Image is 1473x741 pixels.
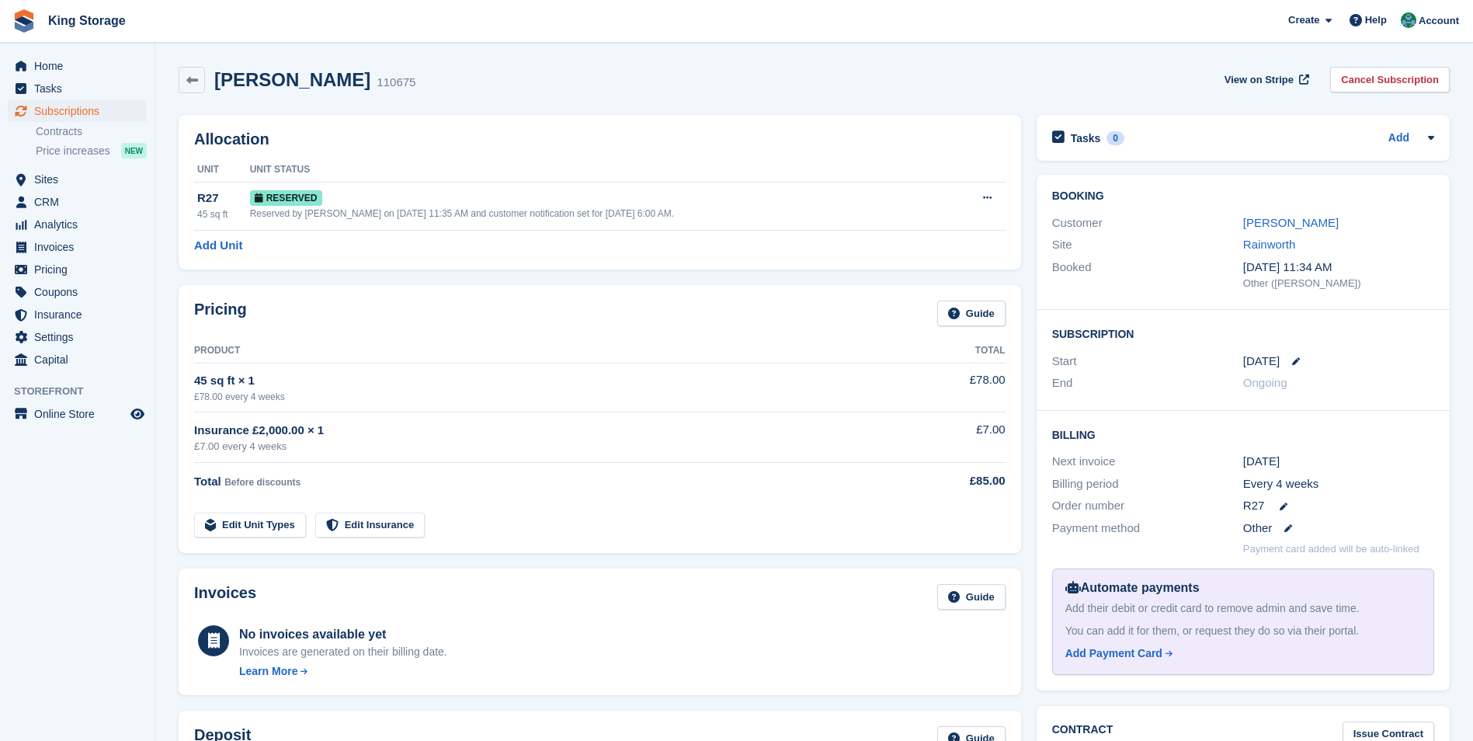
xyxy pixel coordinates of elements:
[1065,645,1162,662] div: Add Payment Card
[250,158,952,183] th: Unit Status
[194,439,897,454] div: £7.00 every 4 weeks
[1065,645,1415,662] a: Add Payment Card
[34,304,127,325] span: Insurance
[1052,475,1243,493] div: Billing period
[937,584,1006,610] a: Guide
[250,190,322,206] span: Reserved
[1365,12,1387,28] span: Help
[1243,520,1434,537] div: Other
[128,405,147,423] a: Preview store
[239,625,447,644] div: No invoices available yet
[34,236,127,258] span: Invoices
[36,142,147,159] a: Price increases NEW
[8,236,147,258] a: menu
[224,477,301,488] span: Before discounts
[1243,259,1434,277] div: [DATE] 11:34 AM
[8,259,147,280] a: menu
[897,472,1006,490] div: £85.00
[8,55,147,77] a: menu
[239,663,447,680] a: Learn More
[194,130,1006,148] h2: Allocation
[1065,600,1421,617] div: Add their debit or credit card to remove admin and save time.
[1225,72,1294,88] span: View on Stripe
[197,190,250,207] div: R27
[197,207,250,221] div: 45 sq ft
[1052,497,1243,515] div: Order number
[1243,376,1287,389] span: Ongoing
[34,191,127,213] span: CRM
[1243,541,1419,557] p: Payment card added will be auto-linked
[214,69,370,90] h2: [PERSON_NAME]
[8,326,147,348] a: menu
[1388,130,1409,148] a: Add
[42,8,132,33] a: King Storage
[1071,131,1101,145] h2: Tasks
[1052,325,1434,341] h2: Subscription
[239,663,297,680] div: Learn More
[1052,236,1243,254] div: Site
[121,143,147,158] div: NEW
[194,301,247,326] h2: Pricing
[1243,216,1339,229] a: [PERSON_NAME]
[897,363,1006,412] td: £78.00
[1243,475,1434,493] div: Every 4 weeks
[34,403,127,425] span: Online Store
[8,214,147,235] a: menu
[34,169,127,190] span: Sites
[34,349,127,370] span: Capital
[1243,497,1265,515] span: R27
[36,144,110,158] span: Price increases
[1052,190,1434,203] h2: Booking
[1052,214,1243,232] div: Customer
[8,403,147,425] a: menu
[34,281,127,303] span: Coupons
[8,100,147,122] a: menu
[1065,579,1421,597] div: Automate payments
[250,207,952,221] div: Reserved by [PERSON_NAME] on [DATE] 11:35 AM and customer notification set for [DATE] 6:00 AM.
[34,259,127,280] span: Pricing
[1065,623,1421,639] div: You can add it for them, or request they do so via their portal.
[1288,12,1319,28] span: Create
[1330,67,1450,92] a: Cancel Subscription
[1243,453,1434,471] div: [DATE]
[194,422,897,440] div: Insurance £2,000.00 × 1
[1419,13,1459,29] span: Account
[1052,453,1243,471] div: Next invoice
[937,301,1006,326] a: Guide
[12,9,36,33] img: stora-icon-8386f47178a22dfd0bd8f6a31ec36ba5ce8667c1dd55bd0f319d3a0aa187defe.svg
[377,74,415,92] div: 110675
[1052,259,1243,291] div: Booked
[34,78,127,99] span: Tasks
[315,513,426,538] a: Edit Insurance
[34,100,127,122] span: Subscriptions
[8,281,147,303] a: menu
[8,78,147,99] a: menu
[36,124,147,139] a: Contracts
[194,372,897,390] div: 45 sq ft × 1
[194,513,306,538] a: Edit Unit Types
[194,158,250,183] th: Unit
[34,55,127,77] span: Home
[34,214,127,235] span: Analytics
[8,304,147,325] a: menu
[8,191,147,213] a: menu
[239,644,447,660] div: Invoices are generated on their billing date.
[194,475,221,488] span: Total
[34,326,127,348] span: Settings
[194,339,897,364] th: Product
[897,339,1006,364] th: Total
[1243,353,1280,370] time: 2025-10-03 23:00:00 UTC
[1243,238,1296,251] a: Rainworth
[1052,520,1243,537] div: Payment method
[1218,67,1312,92] a: View on Stripe
[1106,131,1124,145] div: 0
[1052,426,1434,442] h2: Billing
[1401,12,1416,28] img: John King
[194,584,256,610] h2: Invoices
[8,349,147,370] a: menu
[1052,374,1243,392] div: End
[194,237,242,255] a: Add Unit
[8,169,147,190] a: menu
[194,390,897,404] div: £78.00 every 4 weeks
[14,384,155,399] span: Storefront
